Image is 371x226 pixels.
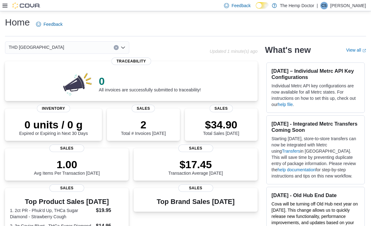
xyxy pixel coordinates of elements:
input: Dark Mode [256,2,269,9]
p: Individual Metrc API key configurations are now available for all Metrc states. For instructions ... [272,83,360,108]
a: Transfers [282,149,300,154]
a: View allExternal link [346,48,366,53]
h3: Top Product Sales [DATE] [10,198,124,205]
button: Open list of options [121,45,126,50]
div: Total # Invoices [DATE] [121,118,166,136]
h3: [DATE] - Integrated Metrc Transfers Coming Soon [272,121,360,133]
div: Transaction Average [DATE] [168,158,223,176]
p: 1.00 [34,158,100,171]
div: All invoices are successfully submitted to traceability! [99,75,201,92]
h1: Home [5,16,30,29]
p: $34.90 [203,118,239,131]
p: [PERSON_NAME] [330,2,366,9]
a: help file [278,102,293,107]
span: Sales [209,105,233,112]
h3: [DATE] - Old Hub End Date [272,192,360,198]
span: Traceability [112,58,151,65]
p: 0 [99,75,201,87]
span: Sales [49,145,84,152]
span: Inventory [37,105,70,112]
p: Updated 1 minute(s) ago [210,49,258,54]
span: Sales [132,105,155,112]
div: Total Sales [DATE] [203,118,239,136]
p: Starting [DATE], store-to-store transfers can now be integrated with Metrc using in [GEOGRAPHIC_D... [272,136,360,179]
p: $17.45 [168,158,223,171]
button: Clear input [114,45,119,50]
span: THD [GEOGRAPHIC_DATA] [9,44,64,51]
span: CS [322,2,327,9]
p: 2 [121,118,166,131]
dd: $19.95 [96,207,124,214]
p: The Hemp Doctor [280,2,314,9]
a: Feedback [34,18,65,30]
a: help documentation [277,167,315,172]
div: Expired or Expiring in Next 30 Days [19,118,88,136]
img: 0 [62,71,94,96]
span: Sales [178,184,213,192]
h2: What's new [265,45,311,55]
dt: 1. 2ct PR - Phuk'd Up, THCa Sugar Diamond - Strawberry Cough [10,207,94,220]
span: Sales [49,184,84,192]
img: Cova [12,2,40,9]
span: Sales [178,145,213,152]
svg: External link [362,49,366,53]
h3: Top Brand Sales [DATE] [157,198,235,205]
p: | [317,2,318,9]
span: Feedback [231,2,250,9]
h3: [DATE] – Individual Metrc API Key Configurations [272,68,360,80]
div: Cindy Shade [320,2,328,9]
div: Avg Items Per Transaction [DATE] [34,158,100,176]
p: 0 units / 0 g [19,118,88,131]
span: Feedback [44,21,62,27]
